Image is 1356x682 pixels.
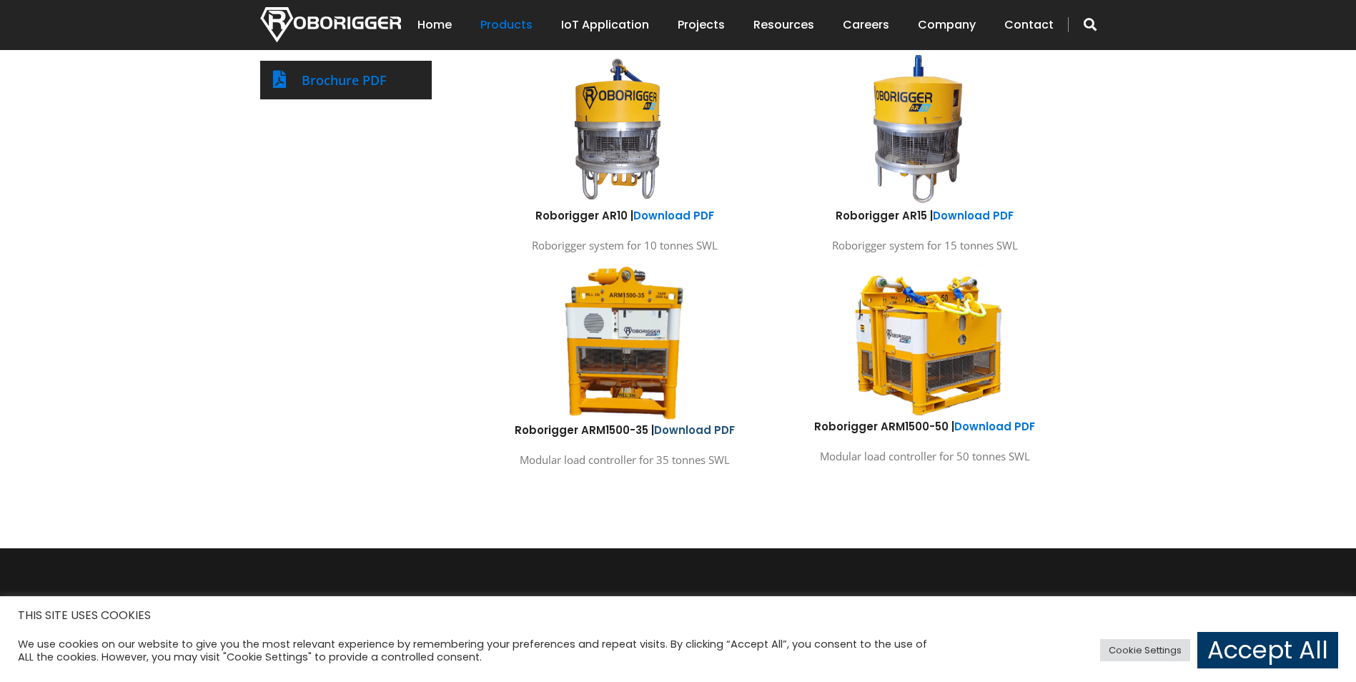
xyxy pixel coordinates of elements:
a: Download PDF [933,208,1014,223]
a: Projects [678,3,725,47]
h5: THIS SITE USES COOKIES [18,606,1338,625]
a: Download PDF [633,208,714,223]
a: Cookie Settings [1100,639,1190,661]
a: Download PDF [954,419,1035,434]
a: Accept All [1197,632,1338,668]
p: Modular load controller for 50 tonnes SWL [786,447,1064,466]
h6: Roborigger ARM1500-50 | [786,419,1064,434]
img: Nortech [260,7,401,42]
a: Resources [753,3,814,47]
p: Modular load controller for 35 tonnes SWL [485,450,764,470]
a: Brochure PDF [302,71,387,89]
a: Download PDF [654,422,735,438]
a: Careers [843,3,889,47]
a: IoT Application [561,3,649,47]
h6: Roborigger ARM1500-35 | [485,422,764,438]
a: Contact [1004,3,1054,47]
p: Roborigger system for 15 tonnes SWL [786,236,1064,255]
div: We use cookies on our website to give you the most relevant experience by remembering your prefer... [18,638,942,663]
h6: Roborigger AR10 | [485,208,764,223]
a: Products [480,3,533,47]
a: Company [918,3,976,47]
h6: Roborigger AR15 | [786,208,1064,223]
a: Home [417,3,452,47]
p: Roborigger system for 10 tonnes SWL [485,236,764,255]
